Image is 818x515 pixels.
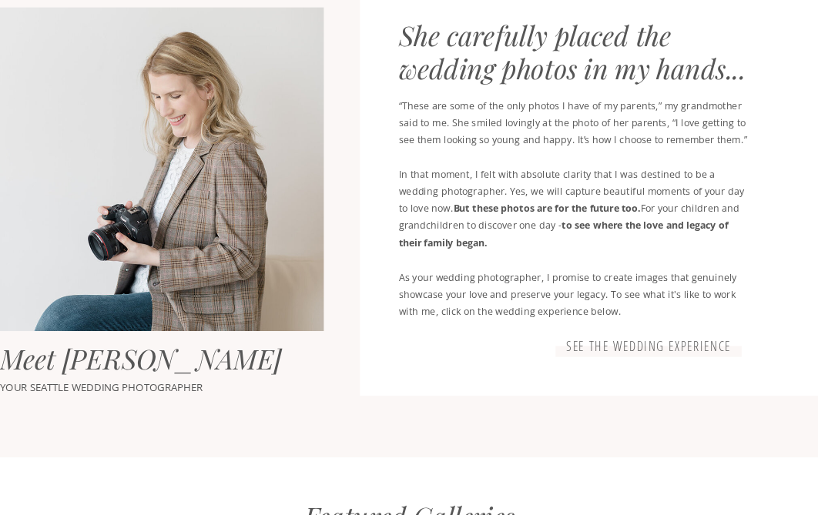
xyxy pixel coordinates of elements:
[399,219,728,249] b: to see where the love and legacy of their family began.
[561,339,736,355] a: See the wedding experience
[454,202,641,215] b: But these photos are for the future too.
[399,97,748,373] p: “These are some of the only photos I have of my parents,” my grandmother said to me. She smiled l...
[399,19,772,88] h2: She carefully placed the wedding photos in my hands...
